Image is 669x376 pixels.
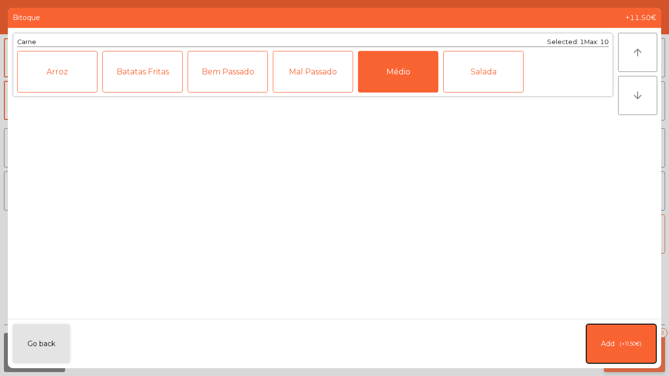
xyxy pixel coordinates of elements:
i: arrow_downward [632,90,644,101]
button: arrow_upward [618,33,657,72]
span: +11.50€ [625,13,656,23]
div: Carne [17,37,36,47]
span: Max: 10 [584,38,609,46]
div: Salada [443,51,524,93]
div: Arroz [17,51,97,93]
span: Bitoque [13,13,40,23]
div: Médio [358,51,438,93]
button: Add(+11.50€) [586,324,656,363]
span: (+11.50€) [620,340,642,348]
div: Batatas Fritas [102,51,183,93]
i: arrow_upward [632,47,644,58]
div: Mal Passado [273,51,353,93]
button: arrow_downward [618,76,657,115]
span: Add [601,339,615,349]
button: Go back [13,324,70,363]
span: Selected: 1 [547,38,584,46]
div: Bem Passado [188,51,268,93]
